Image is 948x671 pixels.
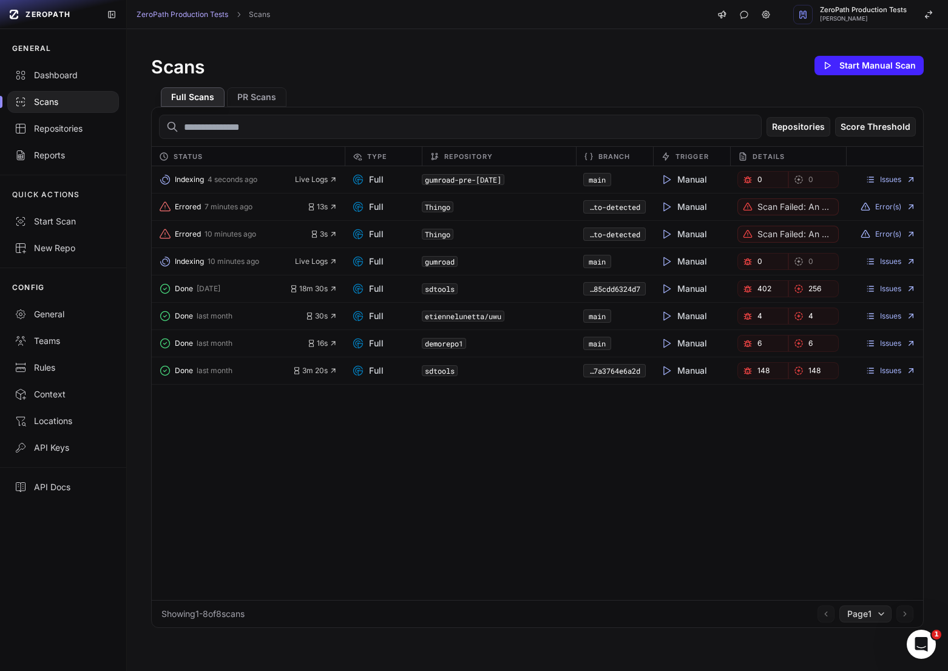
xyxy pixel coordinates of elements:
span: 7 minutes ago [205,202,252,212]
div: Teams [15,335,112,347]
code: Thingo [422,201,453,212]
button: 13s [307,202,337,212]
span: Errored [175,202,201,212]
span: 6 [757,339,762,348]
button: Done last month [159,335,307,352]
span: Manual [660,228,707,240]
button: 30s [305,311,337,321]
span: Done [175,311,193,321]
p: Scan failed: An unknown error occurred. We're investigating it. [757,201,833,213]
span: Full [352,337,384,349]
button: Indexing 10 minutes ago [159,253,295,270]
span: Full [352,283,384,295]
a: 148 [737,362,788,379]
div: API Docs [15,481,112,493]
span: last month [197,339,232,348]
a: 6 [737,335,788,352]
button: Done last month [159,362,293,379]
span: [DATE] [197,284,220,294]
span: Manual [660,174,707,186]
p: QUICK ACTIONS [12,190,80,200]
span: Details [753,149,785,164]
button: 148 [788,362,839,379]
a: 6 [788,335,839,352]
code: c4d77b8c-f9ed-4d99-b04c-f7a3764e6a2d [583,364,646,377]
a: 0 [737,171,788,188]
div: API Keys [15,442,112,454]
span: Manual [660,201,707,213]
span: 4 [808,311,813,321]
button: 3s [310,229,337,239]
a: main [589,175,606,184]
a: main [589,339,606,348]
span: Manual [660,310,707,322]
a: Issues [865,311,916,321]
button: PR Scans [227,87,286,107]
span: 4 [757,311,762,321]
button: Indexing 4 seconds ago [159,171,295,188]
a: 402 [737,280,788,297]
span: Indexing [175,257,204,266]
span: 0 [808,257,813,266]
a: Issues [865,257,916,266]
span: Manual [660,337,707,349]
div: Dashboard [15,69,112,81]
span: Manual [660,255,707,268]
span: 402 [757,284,771,294]
p: Scan failed: An unknown error occurred. We're investigating it. [757,228,833,240]
a: Issues [865,175,916,184]
span: Full [352,174,384,186]
span: 10 minutes ago [208,257,259,266]
code: Thingo [422,229,453,240]
span: Page 1 [847,608,872,620]
button: 3m 20s [293,366,337,376]
button: Full Scans [161,87,225,107]
div: Showing 1 - 8 of 8 scans [161,608,245,620]
span: Status [174,149,203,164]
button: 16s [307,339,337,348]
code: demorepo1 [422,338,466,349]
div: Scans [15,96,112,108]
a: 0 [737,253,788,270]
button: Done last month [159,308,305,325]
span: Type [367,149,387,164]
button: Live Logs [295,175,337,184]
div: General [15,308,112,320]
svg: chevron right, [234,10,243,19]
span: Full [352,255,384,268]
button: Live Logs [295,257,337,266]
nav: breadcrumb [137,10,270,19]
span: 6 [808,339,813,348]
code: etiennelunetta/uwu [422,311,504,322]
span: 10 minutes ago [205,229,256,239]
span: 0 [808,175,813,184]
button: Auto-detected [583,200,646,214]
a: 4 [737,308,788,325]
iframe: Intercom live chat [907,630,936,659]
button: Auto-detected [583,228,646,241]
code: sdtools [422,365,458,376]
span: Done [175,339,193,348]
span: Trigger [675,149,709,164]
a: Issues [865,284,916,294]
a: main [589,257,606,266]
button: Scan failed: An unknown error occurred. We're investigating it. [737,226,839,243]
div: Reports [15,149,112,161]
span: [PERSON_NAME] [820,16,907,22]
span: 4 seconds ago [208,175,257,184]
a: 256 [788,280,839,297]
button: 0 [788,253,839,270]
div: Rules [15,362,112,374]
a: Issues [865,366,916,376]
